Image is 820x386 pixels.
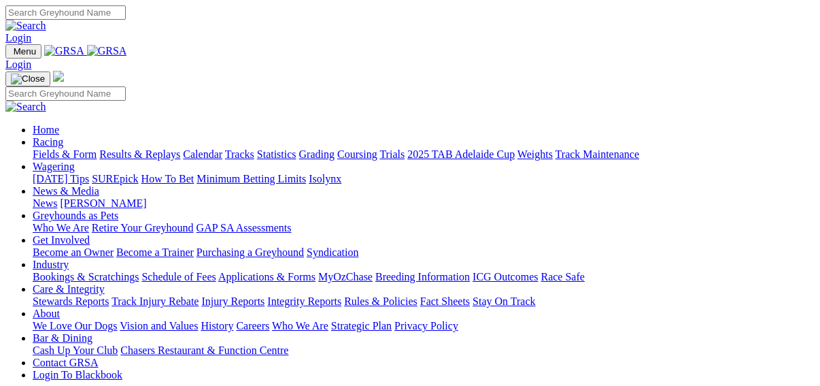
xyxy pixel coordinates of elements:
a: About [33,308,60,319]
a: How To Bet [141,173,194,184]
div: Get Involved [33,246,815,259]
a: Industry [33,259,69,270]
div: Care & Integrity [33,295,815,308]
a: Calendar [183,148,222,160]
a: Cash Up Your Club [33,344,118,356]
a: Isolynx [309,173,341,184]
a: We Love Our Dogs [33,320,117,332]
a: Chasers Restaurant & Function Centre [120,344,288,356]
a: Bar & Dining [33,332,92,344]
a: Login [5,32,31,44]
div: Bar & Dining [33,344,815,357]
a: 2025 TAB Adelaide Cup [407,148,515,160]
button: Toggle navigation [5,71,50,86]
a: Racing [33,136,63,148]
div: Wagering [33,173,815,185]
a: Integrity Reports [267,295,341,307]
a: [DATE] Tips [33,173,89,184]
span: Menu [14,46,36,57]
a: GAP SA Assessments [197,222,292,234]
a: Login To Blackbook [33,369,122,381]
img: GRSA [87,45,127,57]
a: Track Injury Rebate [112,295,199,307]
a: MyOzChase [318,271,373,283]
img: Close [11,74,45,84]
a: Weights [517,148,553,160]
a: Stay On Track [473,295,535,307]
a: Wagering [33,161,75,172]
a: Care & Integrity [33,283,105,295]
a: Get Involved [33,234,90,246]
a: Track Maintenance [556,148,639,160]
a: Become a Trainer [116,246,194,258]
a: [PERSON_NAME] [60,197,146,209]
a: Vision and Values [120,320,198,332]
div: Greyhounds as Pets [33,222,815,234]
a: Syndication [307,246,358,258]
a: History [201,320,233,332]
a: Greyhounds as Pets [33,210,118,221]
a: Become an Owner [33,246,114,258]
a: Fact Sheets [420,295,470,307]
button: Toggle navigation [5,44,41,59]
input: Search [5,5,126,20]
div: Racing [33,148,815,161]
a: Minimum Betting Limits [197,173,306,184]
a: News & Media [33,185,99,197]
div: Industry [33,271,815,283]
a: Race Safe [541,271,584,283]
a: Strategic Plan [331,320,392,332]
div: News & Media [33,197,815,210]
a: Applications & Forms [218,271,315,283]
a: News [33,197,57,209]
a: Breeding Information [375,271,470,283]
a: Rules & Policies [344,295,417,307]
a: Who We Are [33,222,89,234]
img: Search [5,20,46,32]
a: Coursing [337,148,377,160]
a: Schedule of Fees [141,271,216,283]
a: Bookings & Scratchings [33,271,139,283]
a: Grading [299,148,335,160]
img: GRSA [44,45,84,57]
img: Search [5,101,46,113]
a: Home [33,124,59,135]
a: Contact GRSA [33,357,98,368]
a: Fields & Form [33,148,97,160]
a: Injury Reports [201,295,264,307]
a: ICG Outcomes [473,271,538,283]
a: SUREpick [92,173,138,184]
div: About [33,320,815,332]
a: Statistics [257,148,296,160]
input: Search [5,86,126,101]
a: Privacy Policy [394,320,458,332]
a: Tracks [225,148,254,160]
a: Who We Are [272,320,328,332]
a: Results & Replays [99,148,180,160]
a: Purchasing a Greyhound [197,246,304,258]
a: Stewards Reports [33,295,109,307]
a: Retire Your Greyhound [92,222,194,234]
img: logo-grsa-white.png [53,71,64,82]
a: Careers [236,320,269,332]
a: Trials [379,148,405,160]
a: Login [5,59,31,70]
